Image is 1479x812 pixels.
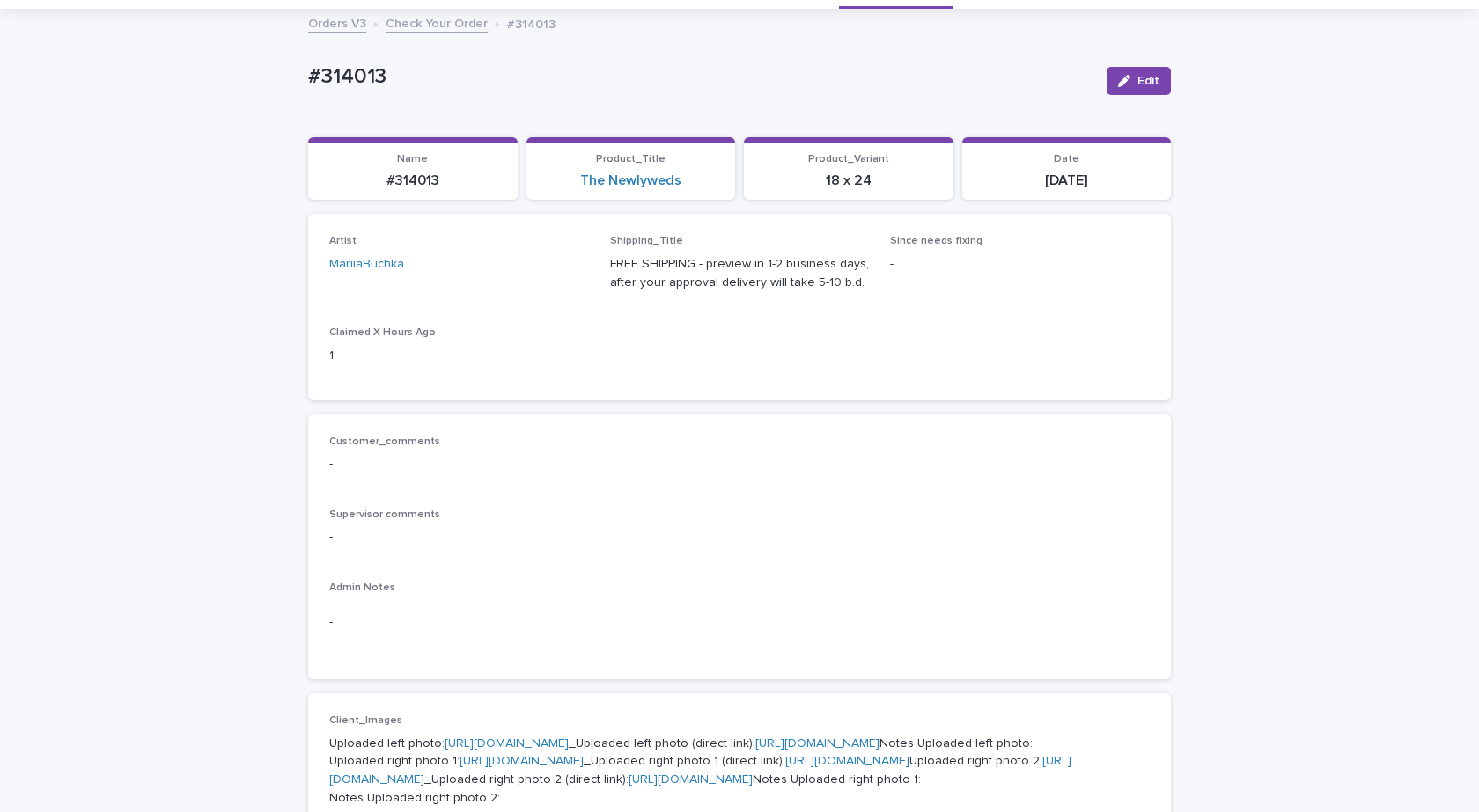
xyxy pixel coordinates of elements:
[445,737,569,750] a: [URL][DOMAIN_NAME]
[329,715,402,726] span: Client_Images
[329,528,1150,546] p: -
[890,236,982,246] span: Since needs fixing
[596,154,666,165] span: Product_Title
[1137,75,1159,87] span: Edit
[610,236,683,246] span: Shipping_Title
[329,255,404,274] a: MariiaBuchka
[610,255,870,292] p: FREE SHIPPING - preview in 1-2 business days, after your approval delivery will take 5-10 b.d.
[1107,67,1171,95] button: Edit
[397,154,428,165] span: Name
[308,12,366,33] a: Orders V3
[808,154,889,165] span: Product_Variant
[580,172,681,189] a: The Newlyweds
[329,582,395,593] span: Admin Notes
[329,455,1150,473] p: -
[973,172,1161,189] p: [DATE]
[386,12,488,33] a: Check Your Order
[319,172,507,189] p: #314013
[329,509,440,520] span: Supervisor comments
[460,755,584,767] a: [URL][DOMAIN_NAME]
[1054,154,1079,165] span: Date
[629,773,753,786] a: [URL][DOMAIN_NAME]
[890,255,1150,274] p: -
[785,755,909,767] a: [URL][DOMAIN_NAME]
[329,327,436,338] span: Claimed X Hours Ago
[308,64,1093,90] p: #314013
[507,13,556,33] p: #314013
[329,613,1150,632] p: -
[754,172,943,189] p: 18 x 24
[329,347,589,365] p: 1
[755,737,879,750] a: [URL][DOMAIN_NAME]
[329,236,357,246] span: Artist
[329,436,440,447] span: Customer_comments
